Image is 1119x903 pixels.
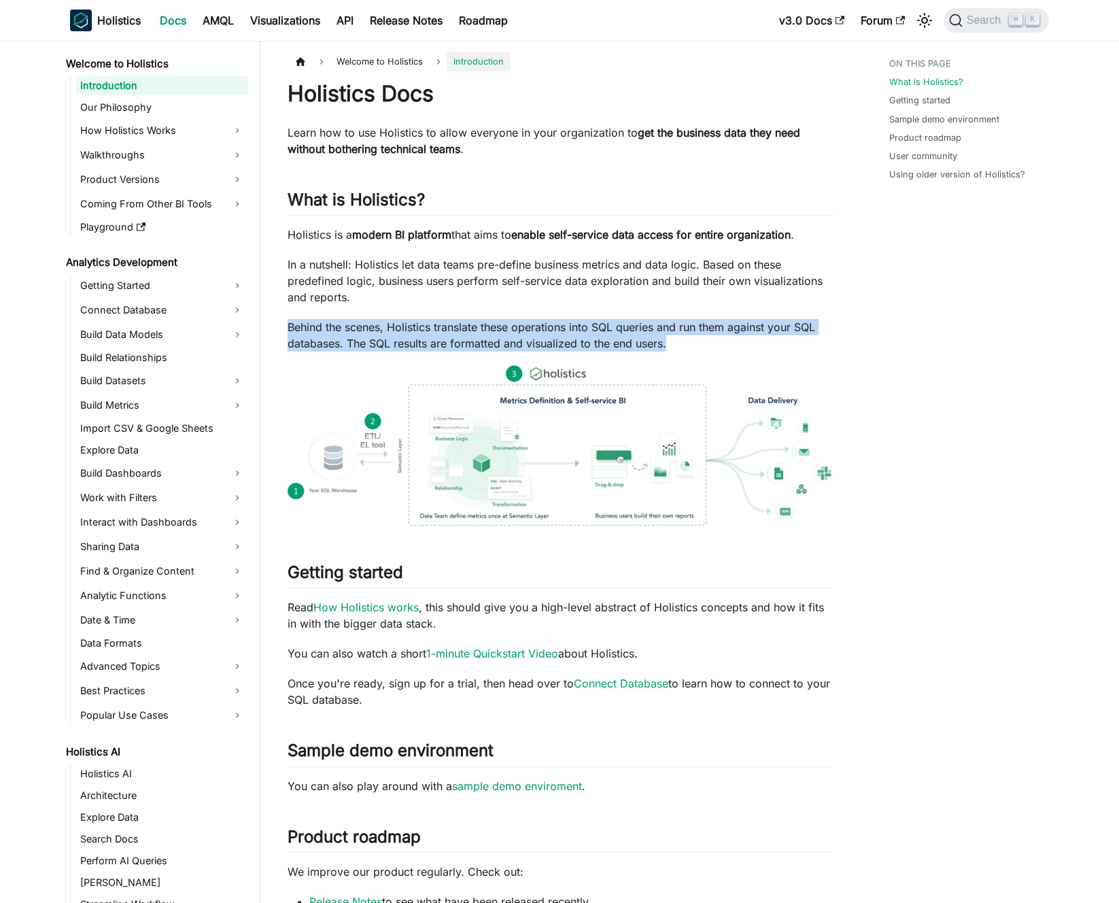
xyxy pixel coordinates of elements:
[152,10,194,31] a: Docs
[288,124,835,157] p: Learn how to use Holistics to allow everyone in your organization to .
[76,348,248,367] a: Build Relationships
[62,54,248,73] a: Welcome to Holistics
[288,256,835,305] p: In a nutshell: Holistics let data teams pre-define business metrics and data logic. Based on thes...
[76,324,248,345] a: Build Data Models
[889,131,961,144] a: Product roadmap
[76,462,248,484] a: Build Dashboards
[76,808,248,827] a: Explore Data
[76,830,248,849] a: Search Docs
[313,600,419,614] a: How Holistics works
[76,98,248,117] a: Our Philosophy
[288,80,835,107] h1: Holistics Docs
[574,677,668,690] a: Connect Database
[889,94,950,107] a: Getting started
[288,52,835,71] nav: Breadcrumbs
[288,226,835,243] p: Holistics is a that aims to .
[76,873,248,892] a: [PERSON_NAME]
[288,319,835,352] p: Behind the scenes, Holistics translate these operations into SQL queries and run them against you...
[76,299,248,321] a: Connect Database
[76,275,248,296] a: Getting Started
[944,8,1049,33] button: Search (Command+K)
[288,827,835,853] h2: Product roadmap
[330,52,430,71] span: Welcome to Holistics
[76,786,248,805] a: Architecture
[352,228,451,241] strong: modern BI platform
[328,10,362,31] a: API
[76,370,248,392] a: Build Datasets
[76,536,248,558] a: Sharing Data
[889,150,957,163] a: User community
[511,228,791,241] strong: enable self-service data access for entire organization
[889,168,1025,181] a: Using older version of Holistics?
[76,680,248,702] a: Best Practices
[288,599,835,632] p: Read , this should give you a high-level abstract of Holistics concepts and how it fits in with t...
[76,764,248,783] a: Holistics AI
[242,10,328,31] a: Visualizations
[362,10,451,31] a: Release Notes
[288,562,835,588] h2: Getting started
[447,52,511,71] span: Introduction
[76,394,248,416] a: Build Metrics
[288,864,835,880] p: We improve our product regularly. Check out:
[70,10,92,31] img: Holistics
[288,52,313,71] a: Home page
[62,253,248,272] a: Analytics Development
[1026,14,1039,26] kbd: K
[194,10,242,31] a: AMQL
[771,10,853,31] a: v3.0 Docs
[288,778,835,794] p: You can also play around with a .
[451,10,516,31] a: Roadmap
[452,779,582,793] a: sample demo enviroment
[288,190,835,216] h2: What is Holistics?
[62,743,248,762] a: Holistics AI
[76,193,248,215] a: Coming From Other BI Tools
[97,12,141,29] b: Holistics
[853,10,913,31] a: Forum
[963,14,1010,27] span: Search
[288,365,835,526] img: How Holistics fits in your Data Stack
[76,609,248,631] a: Date & Time
[76,511,248,533] a: Interact with Dashboards
[889,75,963,88] a: What is Holistics?
[76,169,248,190] a: Product Versions
[76,585,248,607] a: Analytic Functions
[76,560,248,582] a: Find & Organize Content
[76,655,248,677] a: Advanced Topics
[1009,14,1022,26] kbd: ⌘
[76,120,248,141] a: How Holistics Works
[76,634,248,653] a: Data Formats
[288,645,835,662] p: You can also watch a short about Holistics.
[914,10,935,31] button: Switch between dark and light mode (currently light mode)
[76,441,248,460] a: Explore Data
[76,487,248,509] a: Work with Filters
[76,218,248,237] a: Playground
[426,647,558,660] a: 1-minute Quickstart Video
[76,419,248,438] a: Import CSV & Google Sheets
[76,76,248,95] a: Introduction
[288,740,835,766] h2: Sample demo environment
[70,10,141,31] a: HolisticsHolistics
[76,144,248,166] a: Walkthroughs
[288,675,835,708] p: Once you're ready, sign up for a trial, then head over to to learn how to connect to your SQL dat...
[76,851,248,870] a: Perform AI Queries
[889,113,999,126] a: Sample demo environment
[56,41,260,903] nav: Docs sidebar
[76,704,248,726] a: Popular Use Cases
